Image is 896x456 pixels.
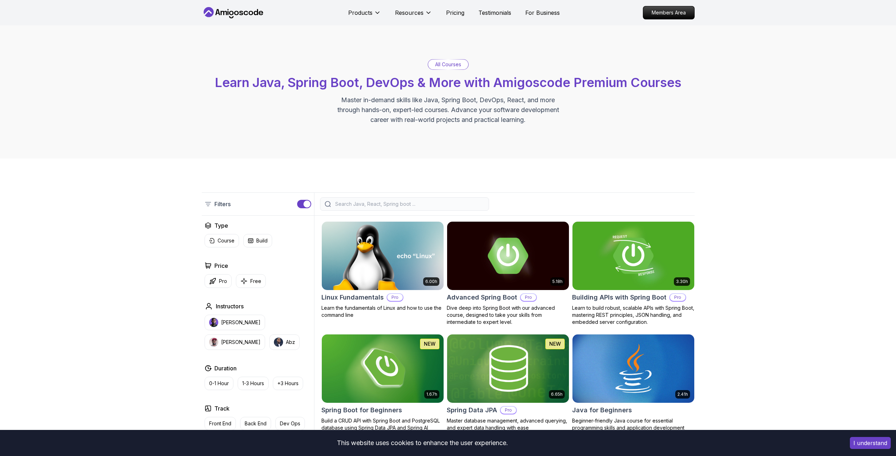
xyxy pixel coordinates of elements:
input: Search Java, React, Spring boot ... [334,201,484,208]
img: Advanced Spring Boot card [447,222,569,290]
p: Front End [209,420,231,427]
p: Pro [501,407,516,414]
button: Course [205,234,239,247]
p: 6.00h [425,279,437,284]
h2: Java for Beginners [572,405,632,415]
span: Learn Java, Spring Boot, DevOps & More with Amigoscode Premium Courses [215,75,681,90]
p: Course [218,237,234,244]
a: Building APIs with Spring Boot card3.30hBuilding APIs with Spring BootProLearn to build robust, s... [572,221,695,326]
p: Members Area [643,6,694,19]
button: Pro [205,274,232,288]
h2: Type [214,221,228,230]
p: All Courses [435,61,461,68]
p: Master in-demand skills like Java, Spring Boot, DevOps, React, and more through hands-on, expert-... [330,95,566,125]
button: Free [236,274,266,288]
h2: Spring Data JPA [447,405,497,415]
button: instructor imgAbz [269,334,300,350]
p: Build a CRUD API with Spring Boot and PostgreSQL database using Spring Data JPA and Spring AI [321,417,444,431]
p: 2.41h [677,392,688,397]
img: Building APIs with Spring Boot card [572,222,694,290]
h2: Linux Fundamentals [321,292,384,302]
p: NEW [424,340,436,347]
p: Abz [286,339,295,346]
p: [PERSON_NAME] [221,339,261,346]
p: 6.65h [551,392,563,397]
button: +3 Hours [273,377,303,390]
p: Learn to build robust, scalable APIs with Spring Boot, mastering REST principles, JSON handling, ... [572,304,695,326]
p: Learn the fundamentals of Linux and how to use the command line [321,304,444,319]
h2: Building APIs with Spring Boot [572,292,666,302]
h2: Duration [214,364,237,372]
a: Members Area [643,6,695,19]
p: NEW [549,340,561,347]
button: instructor img[PERSON_NAME] [205,334,265,350]
p: Pro [387,294,403,301]
a: Advanced Spring Boot card5.18hAdvanced Spring BootProDive deep into Spring Boot with our advanced... [447,221,569,326]
p: Filters [214,200,231,208]
a: Testimonials [478,8,511,17]
p: 0-1 Hour [209,380,229,387]
p: +3 Hours [277,380,299,387]
h2: Advanced Spring Boot [447,292,517,302]
p: Resources [395,8,424,17]
p: Free [250,278,261,285]
img: instructor img [274,338,283,347]
a: For Business [525,8,560,17]
button: instructor img[PERSON_NAME] [205,315,265,330]
img: instructor img [209,338,218,347]
p: Master database management, advanced querying, and expert data handling with ease [447,417,569,431]
div: This website uses cookies to enhance the user experience. [5,435,839,451]
button: 1-3 Hours [238,377,269,390]
p: Pro [219,278,227,285]
p: Products [348,8,372,17]
button: Resources [395,8,432,23]
button: Accept cookies [850,437,891,449]
img: Spring Boot for Beginners card [322,334,444,403]
h2: Spring Boot for Beginners [321,405,402,415]
button: Products [348,8,381,23]
a: Linux Fundamentals card6.00hLinux FundamentalsProLearn the fundamentals of Linux and how to use t... [321,221,444,319]
p: Dive deep into Spring Boot with our advanced course, designed to take your skills from intermedia... [447,304,569,326]
button: Front End [205,417,236,430]
p: 3.30h [676,279,688,284]
h2: Instructors [216,302,244,310]
h2: Price [214,261,228,270]
img: Java for Beginners card [572,334,694,403]
button: Back End [240,417,271,430]
img: instructor img [209,318,218,327]
p: 5.18h [552,279,563,284]
p: Pro [521,294,536,301]
p: Back End [245,420,267,427]
p: Beginner-friendly Java course for essential programming skills and application development [572,417,695,431]
p: Dev Ops [280,420,300,427]
button: Dev Ops [275,417,305,430]
h2: Track [214,404,230,413]
button: 0-1 Hour [205,377,233,390]
img: Spring Data JPA card [447,334,569,403]
button: Build [243,234,272,247]
p: 1-3 Hours [242,380,264,387]
p: [PERSON_NAME] [221,319,261,326]
a: Java for Beginners card2.41hJava for BeginnersBeginner-friendly Java course for essential program... [572,334,695,431]
p: Build [256,237,268,244]
p: Pro [670,294,685,301]
p: 1.67h [426,392,437,397]
img: Linux Fundamentals card [322,222,444,290]
a: Spring Data JPA card6.65hNEWSpring Data JPAProMaster database management, advanced querying, and ... [447,334,569,431]
a: Spring Boot for Beginners card1.67hNEWSpring Boot for BeginnersBuild a CRUD API with Spring Boot ... [321,334,444,431]
a: Pricing [446,8,464,17]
